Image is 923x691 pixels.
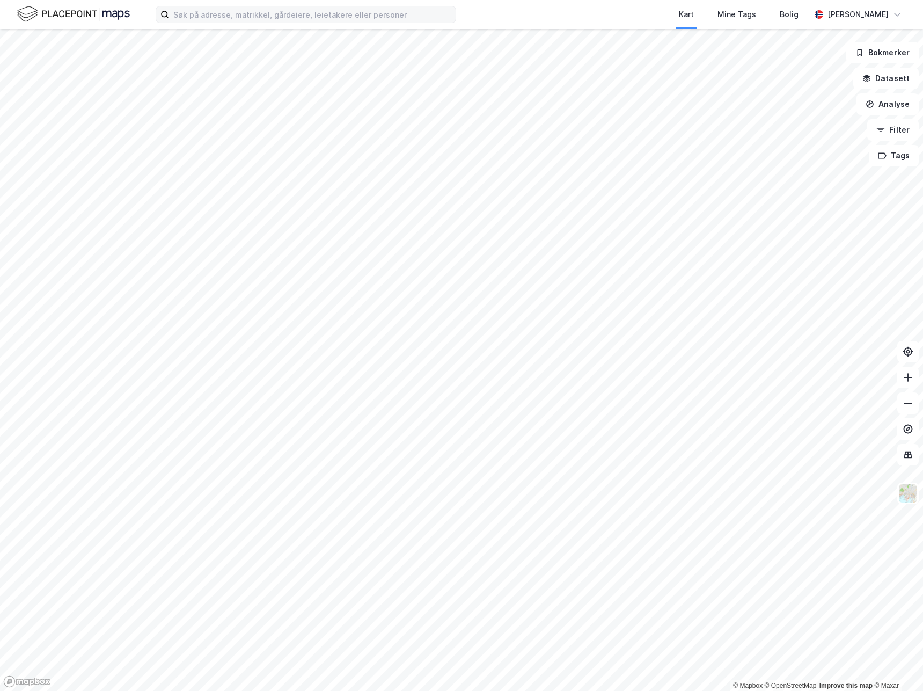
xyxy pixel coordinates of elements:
[846,42,919,63] button: Bokmerker
[869,639,923,691] iframe: Chat Widget
[733,682,763,689] a: Mapbox
[819,682,873,689] a: Improve this map
[169,6,456,23] input: Søk på adresse, matrikkel, gårdeiere, leietakere eller personer
[853,68,919,89] button: Datasett
[679,8,694,21] div: Kart
[869,639,923,691] div: Kontrollprogram for chat
[3,675,50,688] a: Mapbox homepage
[827,8,889,21] div: [PERSON_NAME]
[780,8,799,21] div: Bolig
[717,8,756,21] div: Mine Tags
[898,483,918,504] img: Z
[856,93,919,115] button: Analyse
[765,682,817,689] a: OpenStreetMap
[17,5,130,24] img: logo.f888ab2527a4732fd821a326f86c7f29.svg
[869,145,919,166] button: Tags
[867,119,919,141] button: Filter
